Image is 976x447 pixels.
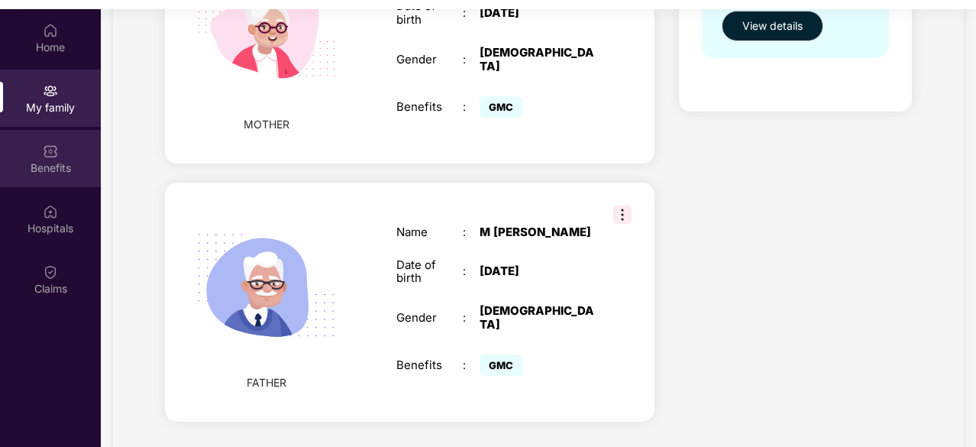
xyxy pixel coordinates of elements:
[463,264,480,278] div: :
[480,304,596,332] div: [DEMOGRAPHIC_DATA]
[463,100,480,114] div: :
[742,18,803,34] span: View details
[463,225,480,239] div: :
[244,116,289,133] span: MOTHER
[480,264,596,278] div: [DATE]
[396,311,463,325] div: Gender
[43,204,58,219] img: svg+xml;base64,PHN2ZyBpZD0iSG9zcGl0YWxzIiB4bWxucz0iaHR0cDovL3d3dy53My5vcmcvMjAwMC9zdmciIHdpZHRoPS...
[480,96,522,118] span: GMC
[463,53,480,66] div: :
[396,258,463,286] div: Date of birth
[396,53,463,66] div: Gender
[463,311,480,325] div: :
[43,144,58,159] img: svg+xml;base64,PHN2ZyBpZD0iQmVuZWZpdHMiIHhtbG5zPSJodHRwOi8vd3d3LnczLm9yZy8yMDAwL3N2ZyIgd2lkdGg9Ij...
[463,6,480,20] div: :
[43,23,58,38] img: svg+xml;base64,PHN2ZyBpZD0iSG9tZSIgeG1sbnM9Imh0dHA6Ly93d3cudzMub3JnLzIwMDAvc3ZnIiB3aWR0aD0iMjAiIG...
[722,11,823,41] button: View details
[480,225,596,239] div: M [PERSON_NAME]
[613,206,632,224] img: svg+xml;base64,PHN2ZyB3aWR0aD0iMzIiIGhlaWdodD0iMzIiIHZpZXdCb3g9IjAgMCAzMiAzMiIgZmlsbD0ibm9uZSIgeG...
[480,46,596,73] div: [DEMOGRAPHIC_DATA]
[396,100,463,114] div: Benefits
[396,225,463,239] div: Name
[43,264,58,280] img: svg+xml;base64,PHN2ZyBpZD0iQ2xhaW0iIHhtbG5zPSJodHRwOi8vd3d3LnczLm9yZy8yMDAwL3N2ZyIgd2lkdGg9IjIwIi...
[178,198,354,374] img: svg+xml;base64,PHN2ZyB4bWxucz0iaHR0cDovL3d3dy53My5vcmcvMjAwMC9zdmciIHhtbG5zOnhsaW5rPSJodHRwOi8vd3...
[43,83,58,99] img: svg+xml;base64,PHN2ZyB3aWR0aD0iMjAiIGhlaWdodD0iMjAiIHZpZXdCb3g9IjAgMCAyMCAyMCIgZmlsbD0ibm9uZSIgeG...
[480,6,596,20] div: [DATE]
[463,358,480,372] div: :
[396,358,463,372] div: Benefits
[480,355,522,376] span: GMC
[247,374,286,391] span: FATHER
